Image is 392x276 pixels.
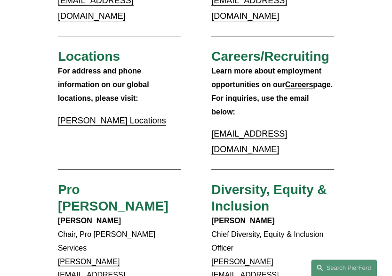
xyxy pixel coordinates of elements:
span: Careers/Recruiting [211,49,329,64]
a: [EMAIL_ADDRESS][DOMAIN_NAME] [211,129,287,154]
strong: [PERSON_NAME] [58,217,121,225]
a: [PERSON_NAME] Locations [58,116,166,125]
strong: [PERSON_NAME] [211,217,274,225]
strong: For address and phone information on our global locations, please visit: [58,67,151,102]
strong: page. For inquiries, use the email below: [211,81,335,116]
a: Careers [285,81,313,89]
a: Search this site [311,260,377,276]
span: Locations [58,49,120,64]
span: Diversity, Equity & Inclusion [211,182,330,213]
span: Pro [PERSON_NAME] [58,182,168,213]
strong: Learn more about employment opportunities on our [211,67,323,89]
